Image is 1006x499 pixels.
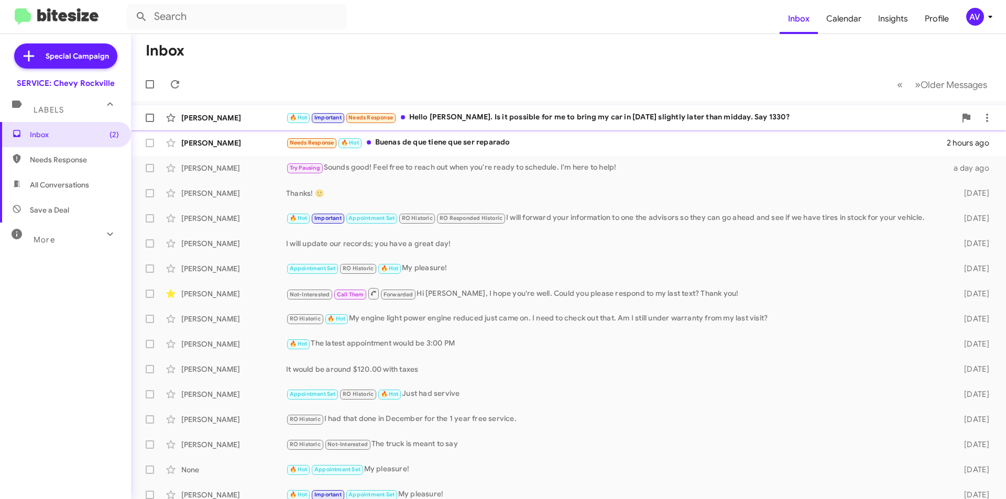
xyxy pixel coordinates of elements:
div: [PERSON_NAME] [181,439,286,450]
div: My engine light power engine reduced just came on. I need to check out that. Am I still under war... [286,313,947,325]
span: (2) [110,129,119,140]
div: My pleasure! [286,463,947,475]
div: [PERSON_NAME] [181,314,286,324]
div: [DATE] [947,364,998,374]
button: Next [909,74,993,95]
div: a day ago [947,163,998,173]
div: [PERSON_NAME] [181,339,286,349]
span: 🔥 Hot [290,114,308,121]
span: Older Messages [921,79,987,91]
div: [PERSON_NAME] [181,238,286,249]
div: [PERSON_NAME] [181,364,286,374]
span: 🔥 Hot [290,466,308,473]
span: RO Historic [343,391,374,397]
span: 🔥 Hot [341,139,359,146]
button: AV [957,8,994,26]
span: RO Historic [343,265,374,272]
input: Search [127,4,347,29]
span: Important [314,215,342,221]
span: 🔥 Hot [381,265,399,272]
div: [DATE] [947,289,998,299]
span: RO Historic [290,315,321,322]
div: [DATE] [947,238,998,249]
div: [DATE] [947,414,998,425]
span: Save a Deal [30,205,69,215]
span: Forwarded [381,290,415,300]
div: I had that done in December for the 1 year free service. [286,413,947,425]
span: Not-Interested [290,291,330,298]
span: All Conversations [30,180,89,190]
div: [DATE] [947,464,998,475]
span: » [915,78,921,91]
span: Appointment Set [348,491,395,498]
div: I will update our records; you have a great day! [286,238,947,249]
a: Calendar [818,4,870,34]
span: « [897,78,903,91]
button: Previous [891,74,909,95]
span: 🔥 Hot [327,315,345,322]
span: Important [314,491,342,498]
span: Call Them [337,291,364,298]
span: Appointment Set [348,215,395,221]
div: [DATE] [947,213,998,224]
a: Special Campaign [14,43,117,69]
a: Profile [916,4,957,34]
div: [PERSON_NAME] [181,138,286,148]
span: Needs Response [30,154,119,165]
div: [PERSON_NAME] [181,163,286,173]
div: SERVICE: Chevy Rockville [17,78,115,88]
div: [DATE] [947,188,998,198]
div: AV [966,8,984,26]
div: [PERSON_NAME] [181,113,286,123]
h1: Inbox [146,42,184,59]
span: 🔥 Hot [381,391,399,397]
div: I will forward your information to one the advisors so they can go ahead and see if we have tires... [286,212,947,224]
span: Needs Response [348,114,393,121]
a: Inbox [780,4,818,34]
div: My pleasure! [286,262,947,274]
span: Special Campaign [46,51,109,61]
a: Insights [870,4,916,34]
div: It would be around $120.00 with taxes [286,364,947,374]
span: Not-Interested [327,441,368,448]
div: [DATE] [947,263,998,274]
div: Sounds good! Feel free to reach out when you're ready to schedule. I'm here to help! [286,162,947,174]
div: [PERSON_NAME] [181,289,286,299]
div: The latest appointment would be 3:00 PM [286,338,947,350]
div: Hi [PERSON_NAME], I hope you're well. Could you please respond to my last text? Thank you! [286,287,947,300]
span: RO Historic [290,441,321,448]
span: Appointment Set [314,466,360,473]
span: Needs Response [290,139,334,146]
div: None [181,464,286,475]
span: Appointment Set [290,391,336,397]
div: [PERSON_NAME] [181,213,286,224]
div: The truck is meant to say [286,438,947,450]
div: [DATE] [947,389,998,400]
div: Buenas de que tiene que ser reparado [286,137,947,149]
span: 🔥 Hot [290,340,308,347]
span: RO Historic [290,416,321,423]
nav: Page navigation example [891,74,993,95]
span: More [34,235,55,245]
div: [DATE] [947,339,998,349]
div: [PERSON_NAME] [181,389,286,400]
div: [DATE] [947,439,998,450]
span: RO Historic [402,215,433,221]
div: [PERSON_NAME] [181,188,286,198]
div: [PERSON_NAME] [181,263,286,274]
div: Thanks! 🙂 [286,188,947,198]
div: 2 hours ago [947,138,998,148]
div: [DATE] [947,314,998,324]
span: 🔥 Hot [290,215,308,221]
div: [PERSON_NAME] [181,414,286,425]
span: Inbox [30,129,119,140]
span: Appointment Set [290,265,336,272]
span: RO Responded Historic [440,215,502,221]
span: Labels [34,105,64,115]
span: Important [314,114,342,121]
div: Just had servive [286,388,947,400]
